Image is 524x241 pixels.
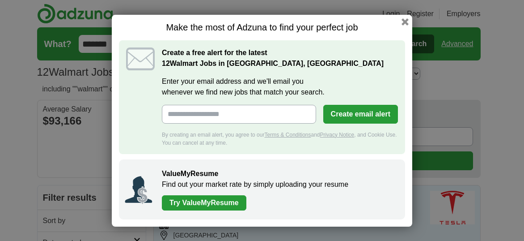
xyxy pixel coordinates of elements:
a: Privacy Notice [320,132,355,138]
h1: Make the most of Adzuna to find your perfect job [119,22,405,33]
a: Terms & Conditions [264,132,311,138]
div: By creating an email alert, you agree to our and , and Cookie Use. You can cancel at any time. [162,131,398,147]
label: Enter your email address and we'll email you whenever we find new jobs that match your search. [162,76,398,98]
a: Try ValueMyResume [162,195,246,211]
h2: Create a free alert for the latest [162,47,398,69]
span: 12 [162,58,170,69]
img: icon_email.svg [126,47,155,70]
strong: Walmart Jobs in [GEOGRAPHIC_DATA], [GEOGRAPHIC_DATA] [162,60,384,67]
button: Create email alert [323,105,398,124]
h2: ValueMyResume [162,168,396,179]
p: Find out your market rate by simply uploading your resume [162,179,396,190]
